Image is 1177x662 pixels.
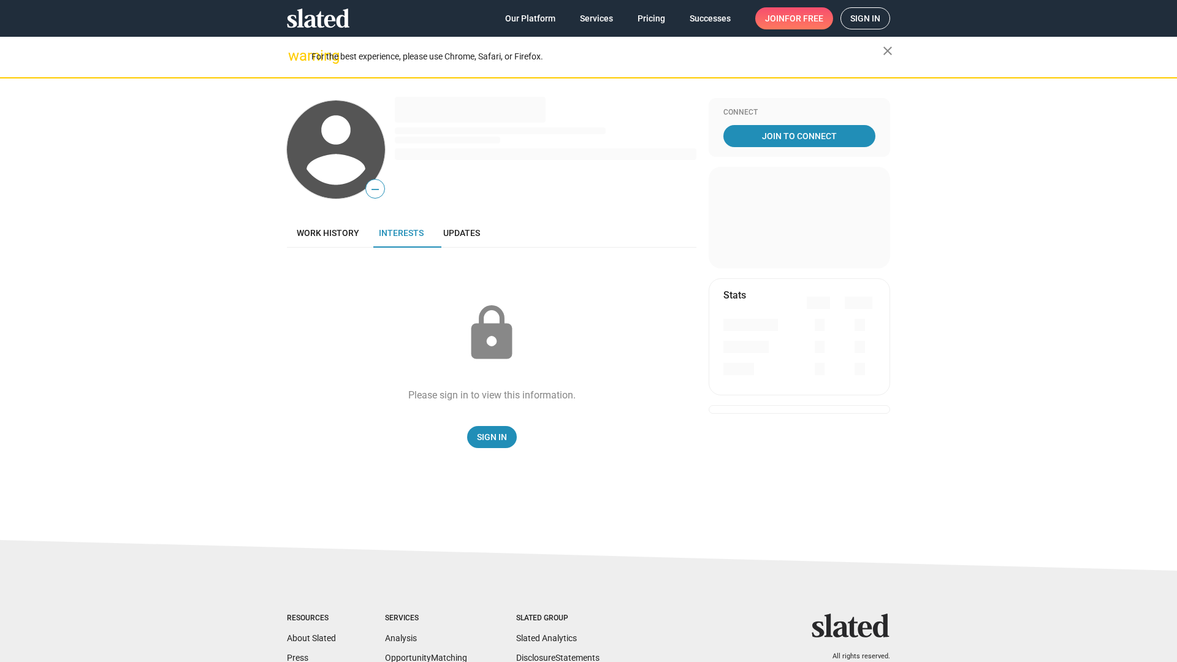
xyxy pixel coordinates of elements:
[385,614,467,623] div: Services
[850,8,880,29] span: Sign in
[690,7,731,29] span: Successes
[408,389,576,401] div: Please sign in to view this information.
[443,228,480,238] span: Updates
[628,7,675,29] a: Pricing
[638,7,665,29] span: Pricing
[385,633,417,643] a: Analysis
[297,228,359,238] span: Work history
[755,7,833,29] a: Joinfor free
[477,426,507,448] span: Sign In
[580,7,613,29] span: Services
[840,7,890,29] a: Sign in
[495,7,565,29] a: Our Platform
[379,228,424,238] span: Interests
[516,633,577,643] a: Slated Analytics
[366,181,384,197] span: —
[369,218,433,248] a: Interests
[723,108,875,118] div: Connect
[505,7,555,29] span: Our Platform
[680,7,741,29] a: Successes
[461,303,522,364] mat-icon: lock
[785,7,823,29] span: for free
[433,218,490,248] a: Updates
[723,125,875,147] a: Join To Connect
[287,614,336,623] div: Resources
[311,48,883,65] div: For the best experience, please use Chrome, Safari, or Firefox.
[288,48,303,63] mat-icon: warning
[765,7,823,29] span: Join
[287,633,336,643] a: About Slated
[516,614,600,623] div: Slated Group
[570,7,623,29] a: Services
[726,125,873,147] span: Join To Connect
[880,44,895,58] mat-icon: close
[287,218,369,248] a: Work history
[467,426,517,448] a: Sign In
[723,289,746,302] mat-card-title: Stats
